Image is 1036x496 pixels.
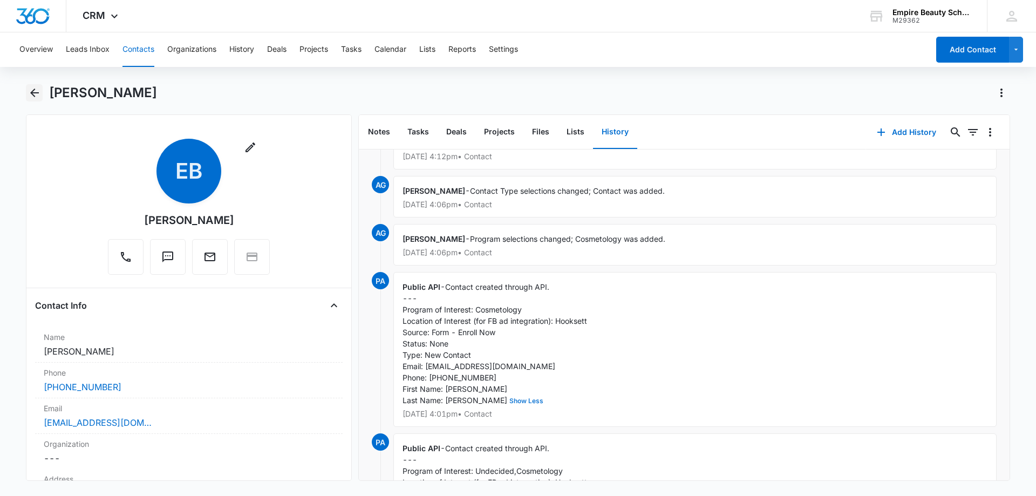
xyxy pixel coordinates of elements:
[993,84,1010,101] button: Actions
[475,115,523,149] button: Projects
[167,32,216,67] button: Organizations
[866,119,947,145] button: Add History
[44,438,334,450] label: Organization
[393,272,997,427] div: -
[489,32,518,67] button: Settings
[26,84,43,101] button: Back
[35,363,343,398] div: Phone[PHONE_NUMBER]
[192,239,228,275] button: Email
[44,403,334,414] label: Email
[892,8,971,17] div: account name
[66,32,110,67] button: Leads Inbox
[44,331,334,343] label: Name
[144,212,234,228] div: [PERSON_NAME]
[393,176,997,218] div: -
[35,299,87,312] h4: Contact Info
[947,124,964,141] button: Search...
[372,176,389,193] span: AG
[507,398,546,404] button: Show Less
[448,32,476,67] button: Reports
[403,410,987,418] p: [DATE] 4:01pm • Contact
[892,17,971,24] div: account id
[156,139,221,203] span: EB
[44,345,334,358] dd: [PERSON_NAME]
[341,32,362,67] button: Tasks
[372,224,389,241] span: AG
[593,115,637,149] button: History
[523,115,558,149] button: Files
[35,327,343,363] div: Name[PERSON_NAME]
[403,234,465,243] span: [PERSON_NAME]
[44,473,334,485] label: Address
[393,224,997,266] div: -
[229,32,254,67] button: History
[35,434,343,469] div: Organization---
[964,124,982,141] button: Filters
[325,297,343,314] button: Close
[44,367,334,378] label: Phone
[419,32,435,67] button: Lists
[108,239,144,275] button: Call
[558,115,593,149] button: Lists
[44,416,152,429] a: [EMAIL_ADDRESS][DOMAIN_NAME]
[982,124,999,141] button: Overflow Menu
[267,32,287,67] button: Deals
[49,85,157,101] h1: [PERSON_NAME]
[403,249,987,256] p: [DATE] 4:06pm • Contact
[83,10,105,21] span: CRM
[35,398,343,434] div: Email[EMAIL_ADDRESS][DOMAIN_NAME]
[399,115,438,149] button: Tasks
[150,239,186,275] button: Text
[44,452,334,465] dd: ---
[374,32,406,67] button: Calendar
[192,256,228,265] a: Email
[108,256,144,265] a: Call
[438,115,475,149] button: Deals
[403,282,440,291] span: Public API
[470,234,665,243] span: Program selections changed; Cosmetology was added.
[470,186,665,195] span: Contact Type selections changed; Contact was added.
[299,32,328,67] button: Projects
[372,433,389,451] span: PA
[936,37,1009,63] button: Add Contact
[403,282,587,405] span: Contact created through API. --- Program of Interest: Cosmetology Location of Interest (for FB ad...
[403,153,987,160] p: [DATE] 4:12pm • Contact
[359,115,399,149] button: Notes
[403,201,987,208] p: [DATE] 4:06pm • Contact
[122,32,154,67] button: Contacts
[44,381,121,393] a: [PHONE_NUMBER]
[372,272,389,289] span: PA
[403,444,440,453] span: Public API
[403,186,465,195] span: [PERSON_NAME]
[150,256,186,265] a: Text
[19,32,53,67] button: Overview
